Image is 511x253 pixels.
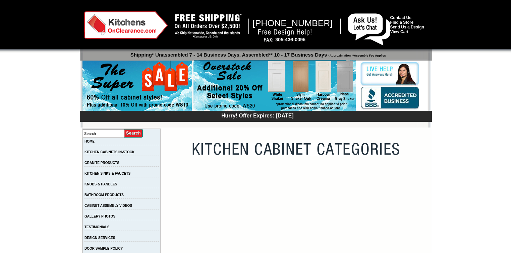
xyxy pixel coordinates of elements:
a: GALLERY PHOTOS [84,215,115,218]
div: Hurry! Offer Expires: [DATE] [83,112,432,119]
span: *Approximation **Assembly Fee Applies [327,52,386,57]
a: Contact Us [390,15,411,20]
input: Submit [124,129,143,138]
img: Kitchens on Clearance Logo [84,11,168,39]
a: DOOR SAMPLE POLICY [84,247,123,250]
a: BATHROOM PRODUCTS [84,193,124,197]
a: HOME [84,140,95,143]
a: DESIGN SERVICES [84,236,115,240]
a: KNOBS & HANDLES [84,182,117,186]
a: CABINET ASSEMBLY VIDEOS [84,204,132,207]
a: Send Us a Design [390,25,424,29]
a: TESTIMONIALS [84,225,109,229]
p: Shipping* Unassembled 7 - 14 Business Days, Assembled** 10 - 17 Business Days [83,49,432,58]
a: KITCHEN SINKS & FAUCETS [84,172,130,175]
a: GRANITE PRODUCTS [84,161,119,165]
a: View Cart [390,29,408,34]
a: Find a Store [390,20,413,25]
a: KITCHEN CABINETS IN-STOCK [84,150,134,154]
span: [PHONE_NUMBER] [252,18,333,28]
